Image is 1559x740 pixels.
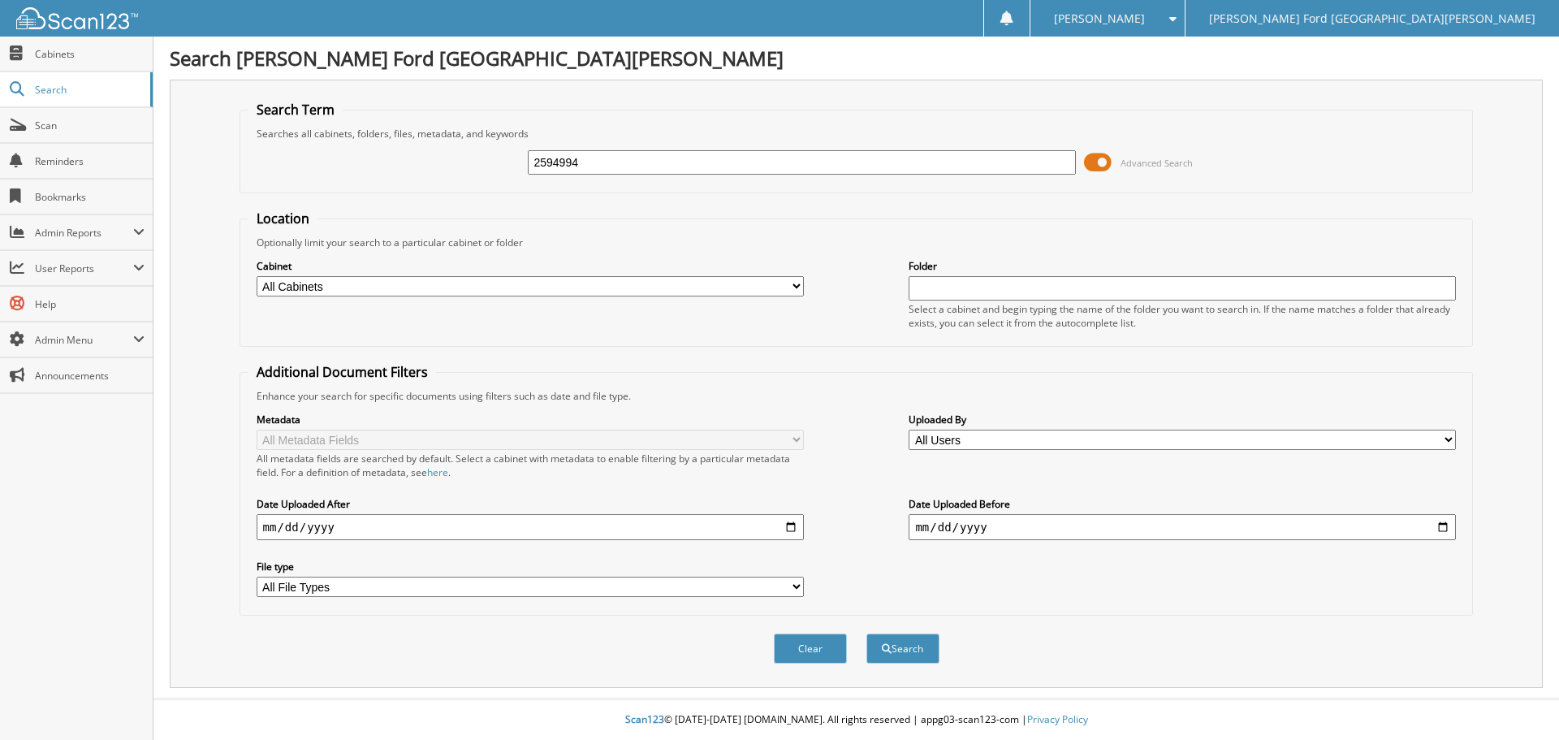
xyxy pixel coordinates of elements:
label: Uploaded By [909,413,1456,426]
label: Date Uploaded After [257,497,804,511]
button: Search [866,634,939,664]
span: Reminders [35,154,145,168]
span: [PERSON_NAME] [1054,14,1145,24]
legend: Search Term [248,101,343,119]
div: Optionally limit your search to a particular cabinet or folder [248,236,1465,249]
label: File type [257,560,804,573]
span: Bookmarks [35,190,145,204]
input: end [909,514,1456,540]
span: Scan123 [625,712,664,726]
div: Searches all cabinets, folders, files, metadata, and keywords [248,127,1465,141]
a: Privacy Policy [1027,712,1088,726]
div: Select a cabinet and begin typing the name of the folder you want to search in. If the name match... [909,302,1456,330]
div: © [DATE]-[DATE] [DOMAIN_NAME]. All rights reserved | appg03-scan123-com | [153,700,1559,740]
span: User Reports [35,262,133,275]
span: Scan [35,119,145,132]
img: scan123-logo-white.svg [16,7,138,29]
label: Cabinet [257,259,804,273]
legend: Additional Document Filters [248,363,436,381]
span: Help [35,297,145,311]
legend: Location [248,210,317,227]
h1: Search [PERSON_NAME] Ford [GEOGRAPHIC_DATA][PERSON_NAME] [170,45,1543,71]
span: Cabinets [35,47,145,61]
input: start [257,514,804,540]
span: Advanced Search [1121,157,1193,169]
div: Enhance your search for specific documents using filters such as date and file type. [248,389,1465,403]
span: Admin Menu [35,333,133,347]
span: Admin Reports [35,226,133,240]
div: All metadata fields are searched by default. Select a cabinet with metadata to enable filtering b... [257,452,804,479]
a: here [427,465,448,479]
span: Announcements [35,369,145,383]
button: Clear [774,634,847,664]
label: Date Uploaded Before [909,497,1456,511]
span: [PERSON_NAME] Ford [GEOGRAPHIC_DATA][PERSON_NAME] [1209,14,1535,24]
label: Metadata [257,413,804,426]
span: Search [35,83,142,97]
label: Folder [909,259,1456,273]
iframe: Chat Widget [1478,662,1559,740]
